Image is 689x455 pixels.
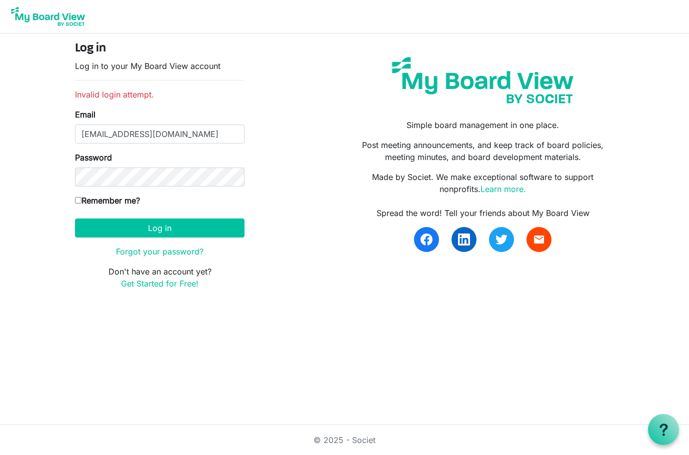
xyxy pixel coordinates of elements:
label: Email [75,108,95,120]
a: email [526,227,551,252]
label: Password [75,151,112,163]
p: Made by Societ. We make exceptional software to support nonprofits. [352,171,614,195]
img: My Board View Logo [8,4,88,29]
img: linkedin.svg [458,233,470,245]
label: Remember me? [75,194,140,206]
img: my-board-view-societ.svg [384,49,581,111]
span: email [533,233,545,245]
a: Get Started for Free! [121,278,198,288]
a: Learn more. [480,184,526,194]
p: Don't have an account yet? [75,265,244,289]
li: Invalid login attempt. [75,88,244,100]
img: facebook.svg [420,233,432,245]
input: Remember me? [75,197,81,203]
div: Spread the word! Tell your friends about My Board View [352,207,614,219]
a: Forgot your password? [116,246,203,256]
button: Log in [75,218,244,237]
p: Simple board management in one place. [352,119,614,131]
p: Log in to your My Board View account [75,60,244,72]
a: © 2025 - Societ [313,435,375,445]
h4: Log in [75,41,244,56]
p: Post meeting announcements, and keep track of board policies, meeting minutes, and board developm... [352,139,614,163]
img: twitter.svg [495,233,507,245]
